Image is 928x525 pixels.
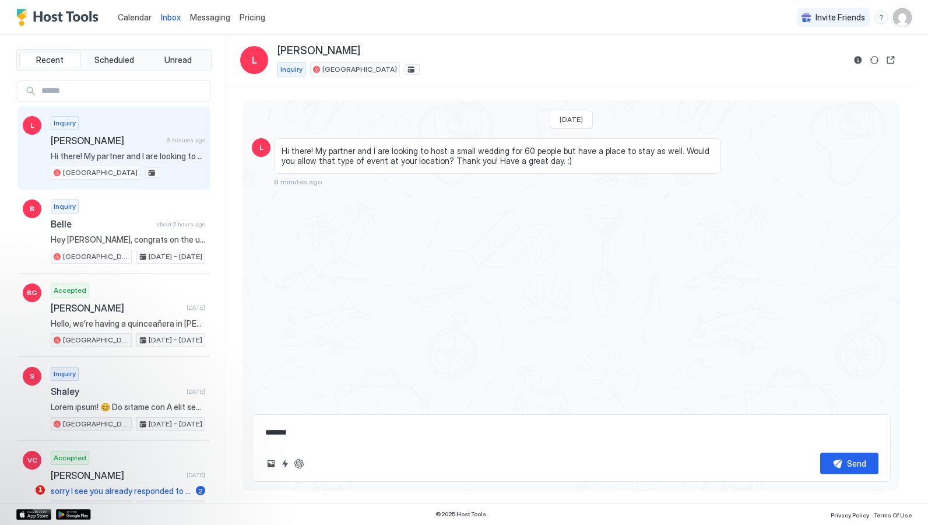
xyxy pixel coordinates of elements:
span: [PERSON_NAME] [51,135,162,146]
button: Scheduled [83,52,145,68]
span: Hello, we’re having a quinceañera in [PERSON_NAME]. We are from the area just need the space for ... [51,318,205,329]
span: [GEOGRAPHIC_DATA] [322,64,397,75]
div: User profile [893,8,912,27]
span: Hi there! My partner and I are looking to host a small wedding for 60 people but have a place to ... [282,146,713,166]
span: Recent [36,55,64,65]
input: Input Field [37,81,210,101]
span: Lorem ipsum! 😊 Do sitame con A elit seddoeiu tem incidid utlab etdol magnaali eni 09 admin, ven q... [51,402,205,412]
span: [PERSON_NAME] [277,44,360,58]
span: Messaging [190,12,230,22]
span: L [30,120,34,131]
a: Messaging [190,11,230,23]
div: menu [874,10,888,24]
a: App Store [16,509,51,520]
span: Pricing [240,12,265,23]
span: 8 minutes ago [274,177,322,186]
span: BG [27,288,37,298]
iframe: Intercom notifications message [9,412,242,494]
span: Inquiry [54,118,76,128]
span: [DATE] [187,304,205,311]
div: Send [847,457,866,470]
span: 1 [36,485,45,495]
span: [GEOGRAPHIC_DATA] [63,251,129,262]
span: [GEOGRAPHIC_DATA] [63,335,129,345]
span: [PERSON_NAME] [51,302,182,314]
span: Inquiry [280,64,303,75]
span: © 2025 Host Tools [435,510,486,518]
span: [DATE] - [DATE] [149,335,202,345]
span: [GEOGRAPHIC_DATA] [63,167,138,178]
span: Belle [51,218,152,230]
span: about 2 hours ago [156,220,205,228]
a: Google Play Store [56,509,91,520]
span: Inbox [161,12,181,22]
span: Shaley [51,386,182,397]
span: Hi there! My partner and I are looking to host a small wedding for 60 people but have a place to ... [51,151,205,162]
button: Quick reply [278,457,292,471]
span: L [259,142,263,153]
span: Scheduled [94,55,134,65]
span: Calendar [118,12,152,22]
button: Unread [147,52,209,68]
a: Host Tools Logo [16,9,104,26]
span: Inquiry [54,369,76,379]
a: Terms Of Use [874,508,912,520]
span: Inquiry [54,201,76,212]
button: Reservation information [851,53,865,67]
button: Sync reservation [867,53,881,67]
span: Accepted [54,285,86,296]
a: Calendar [118,11,152,23]
iframe: Intercom live chat [12,485,40,513]
span: Privacy Policy [831,512,869,519]
button: Recent [19,52,81,68]
span: [DATE] [560,115,583,124]
span: [DATE] - [DATE] [149,502,202,513]
span: [DATE] [187,388,205,395]
span: S [30,371,34,381]
span: 8 minutes ago [167,136,205,144]
a: Inbox [161,11,181,23]
span: Hey [PERSON_NAME], congrats on the upcoming wedding! The area is not conducive to that type of tr... [51,235,205,245]
button: Open reservation [884,53,898,67]
button: Send [820,453,878,474]
button: Upload image [264,457,278,471]
button: ChatGPT Auto Reply [292,457,306,471]
span: Invite Friends [815,12,865,23]
span: L [252,53,257,67]
a: Privacy Policy [831,508,869,520]
span: [GEOGRAPHIC_DATA] [63,502,129,513]
span: [DATE] - [DATE] [149,251,202,262]
span: Unread [164,55,192,65]
span: Terms Of Use [874,512,912,519]
span: B [30,204,34,214]
div: tab-group [16,49,212,71]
